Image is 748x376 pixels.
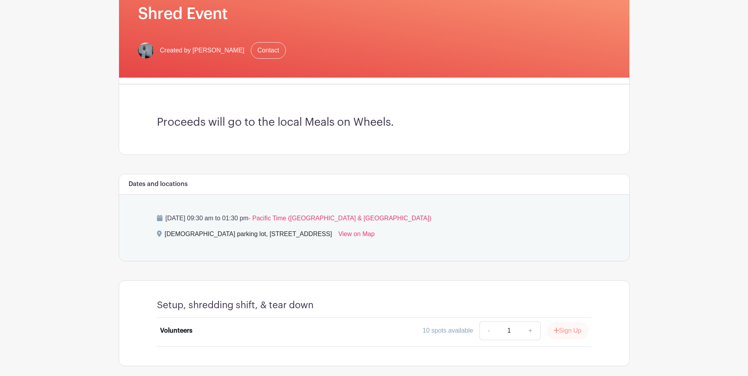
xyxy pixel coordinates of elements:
[547,322,588,339] button: Sign Up
[160,46,244,55] span: Created by [PERSON_NAME]
[479,321,498,340] a: -
[157,116,591,129] h3: Proceeds will go to the local Meals on Wheels.
[165,229,332,242] div: [DEMOGRAPHIC_DATA] parking lot, [STREET_ADDRESS]
[251,42,286,59] a: Contact
[338,229,375,242] a: View on Map
[248,215,431,222] span: - Pacific Time ([GEOGRAPHIC_DATA] & [GEOGRAPHIC_DATA])
[138,4,610,23] h1: Shred Event
[138,43,154,58] img: image(4).jpg
[520,321,540,340] a: +
[423,326,473,335] div: 10 spots available
[157,214,591,223] p: [DATE] 09:30 am to 01:30 pm
[129,181,188,188] h6: Dates and locations
[160,326,192,335] div: Volunteers
[157,300,313,311] h4: Setup, shredding shift, & tear down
